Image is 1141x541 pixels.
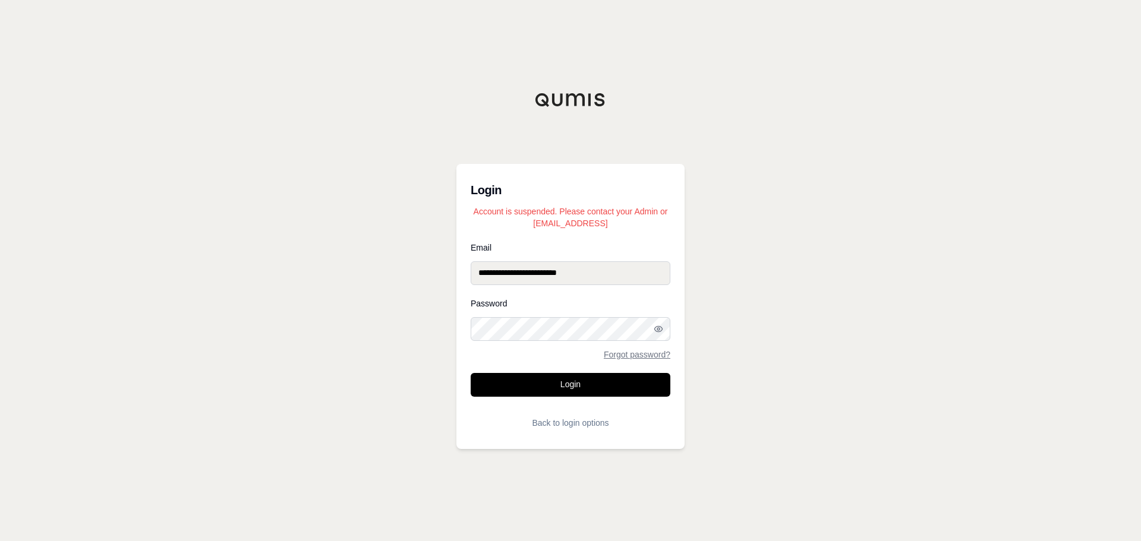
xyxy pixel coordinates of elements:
label: Email [471,243,670,252]
h3: Login [471,178,670,202]
p: Account is suspended. Please contact your Admin or [EMAIL_ADDRESS] [471,205,670,229]
label: Password [471,299,670,308]
button: Back to login options [471,411,670,435]
img: Qumis [535,93,606,107]
a: Forgot password? [604,350,670,359]
button: Login [471,373,670,397]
